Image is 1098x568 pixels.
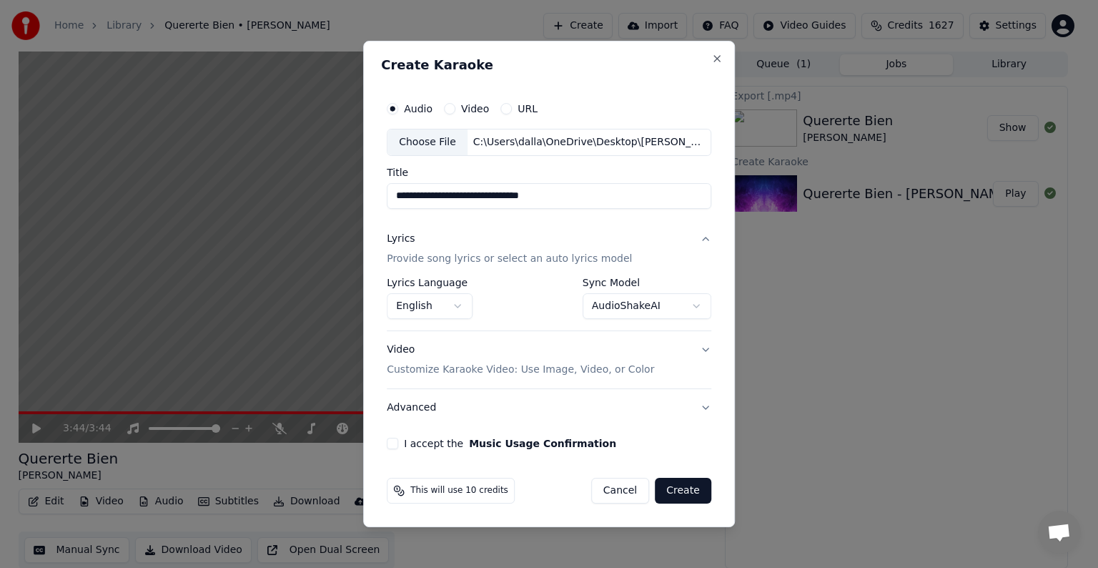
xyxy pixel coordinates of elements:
[583,278,711,288] label: Sync Model
[410,485,508,496] span: This will use 10 credits
[387,220,711,278] button: LyricsProvide song lyrics or select an auto lyrics model
[404,104,432,114] label: Audio
[461,104,489,114] label: Video
[655,478,711,504] button: Create
[387,343,654,377] div: Video
[381,59,717,72] h2: Create Karaoke
[518,104,538,114] label: URL
[387,278,711,330] div: LyricsProvide song lyrics or select an auto lyrics model
[387,278,473,288] label: Lyrics Language
[468,135,711,150] div: C:\Users\dalla\OneDrive\Desktop\[PERSON_NAME] - Dos Tardes De Mi Vida.mp3
[387,252,632,266] p: Provide song lyrics or select an auto lyrics model
[404,439,616,449] label: I accept the
[387,331,711,388] button: VideoCustomize Karaoke Video: Use Image, Video, or Color
[387,389,711,426] button: Advanced
[387,363,654,377] p: Customize Karaoke Video: Use Image, Video, or Color
[387,232,415,246] div: Lyrics
[469,439,616,449] button: I accept the
[387,129,468,155] div: Choose File
[387,167,711,177] label: Title
[591,478,649,504] button: Cancel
